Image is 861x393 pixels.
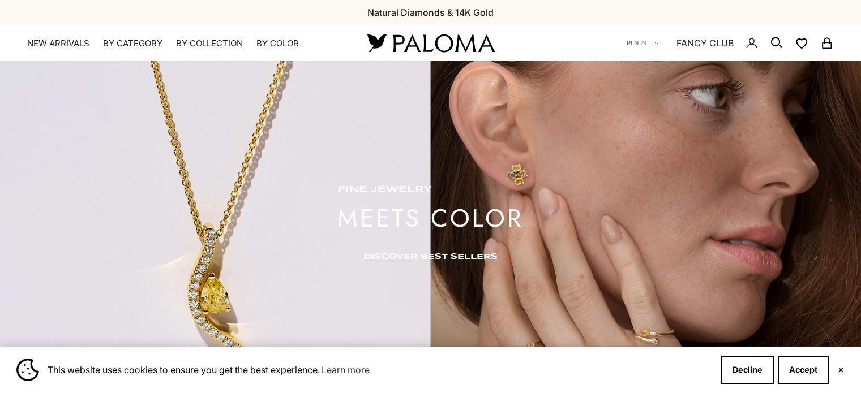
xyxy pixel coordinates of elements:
[27,38,89,49] a: NEW ARRIVALS
[721,356,774,384] button: Decline
[367,5,494,20] p: Natural Diamonds & 14K Gold
[337,207,524,230] p: meets color
[627,38,659,48] button: PLN zł
[363,252,498,261] a: DISCOVER BEST SELLERS
[27,38,340,49] nav: Primary navigation
[256,38,299,49] summary: By Color
[16,359,39,381] img: Cookie banner
[676,36,734,50] a: FANCY CLUB
[48,361,712,378] span: This website uses cookies to ensure you get the best experience.
[176,38,243,49] summary: By Collection
[627,38,648,48] span: PLN zł
[103,38,162,49] summary: By Category
[320,361,371,378] a: Learn more
[778,356,829,384] button: Accept
[337,184,524,196] p: fine jewelry
[627,25,834,61] nav: Secondary navigation
[837,366,845,373] button: Close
